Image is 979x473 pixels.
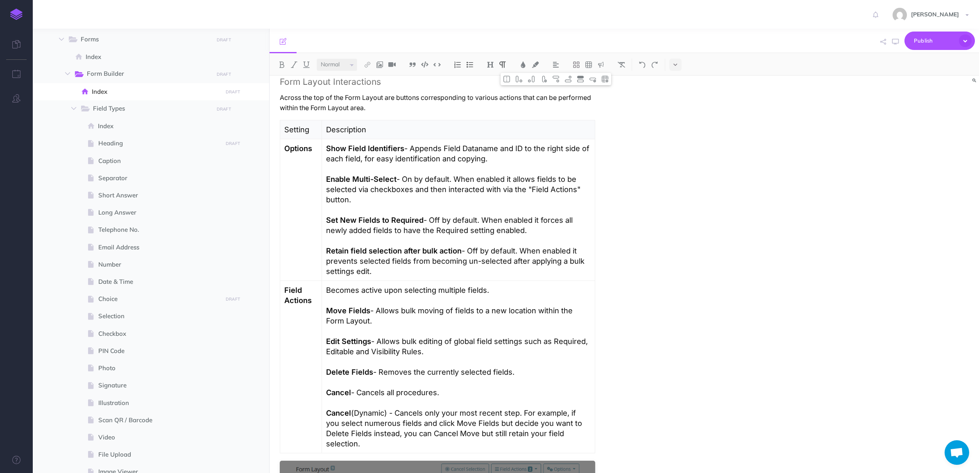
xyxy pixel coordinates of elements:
button: DRAFT [222,294,243,304]
img: Undo [639,61,646,68]
p: Description [326,124,591,135]
span: Forms [81,34,208,45]
span: [PERSON_NAME] [907,11,963,18]
span: Field Types [93,104,208,114]
span: Date & Time [98,277,220,287]
button: DRAFT [213,35,234,45]
p: Becomes active upon selecting multiple fields. [326,285,591,295]
span: Heading [98,138,220,148]
p: - Allows bulk moving of fields to a new location within the Form Layout. [326,306,591,326]
small: DRAFT [226,296,240,302]
span: Video [98,432,220,442]
p: - Off by default. When enabled it prevents selected fields from becoming un-selected after applyi... [326,246,591,276]
img: Text background color button [532,61,539,68]
span: Telephone No. [98,225,220,235]
img: Alignment dropdown menu button [552,61,560,68]
img: de744a1c6085761c972ea050a2b8d70b.jpg [893,8,907,22]
span: Long Answer [98,208,220,217]
img: Toggle row header button [577,76,584,82]
button: DRAFT [222,139,243,148]
img: Delete table button [601,76,609,82]
strong: Options [284,144,312,153]
strong: Edit Settings [326,337,371,346]
a: Open chat [945,440,969,465]
img: Unordered list button [466,61,474,68]
p: - Removes the currently selected fields. [326,367,591,377]
button: Publish [904,32,975,50]
strong: Set New Fields to Required [326,215,424,224]
img: Underline button [303,61,310,68]
strong: Field Actions [284,285,312,305]
p: - Appends Field Dataname and ID to the right side of each field, for easy identification and copy... [326,143,591,164]
button: DRAFT [222,87,243,97]
img: Clear styles button [618,61,625,68]
small: DRAFT [226,141,240,146]
p: Setting [284,124,317,135]
small: DRAFT [217,72,231,77]
img: Italic button [290,61,298,68]
strong: Delete Fields [326,367,373,376]
img: Headings dropdown button [487,61,494,68]
p: - Cancels all procedures. [326,387,591,398]
strong: Move Fields [326,306,370,315]
img: Code block button [421,61,428,68]
strong: Cancel [326,388,351,397]
span: Index [98,121,220,131]
span: Caption [98,156,220,166]
p: Across the top of the Form Layout are buttons corresponding to various actions that can be perfor... [280,93,595,113]
span: Publish [914,34,955,47]
small: DRAFT [217,106,231,112]
button: DRAFT [213,104,234,114]
img: Add row before button [552,76,560,82]
span: Selection [98,311,220,321]
span: Email Address [98,242,220,252]
img: Create table button [585,61,592,68]
img: Paragraph button [499,61,506,68]
p: - Allows bulk editing of global field settings such as Required, Editable and Visibility Rules. [326,336,591,357]
span: Signature [98,380,220,390]
span: Short Answer [98,190,220,200]
span: PIN Code [98,346,220,356]
span: Photo [98,363,220,373]
p: - Off by default. When enabled it forces all newly added fields to have the Required setting enab... [326,215,591,235]
img: Link button [364,61,371,68]
strong: Cancel [326,408,351,417]
small: DRAFT [226,89,240,95]
span: Checkbox [98,329,220,339]
img: Add column Before Merge [515,76,523,82]
strong: Retain field selection after bulk action [326,246,462,255]
span: File Upload [98,450,220,459]
span: Index [86,52,220,62]
img: Text color button [519,61,527,68]
img: Bold button [278,61,286,68]
span: Index [92,87,220,97]
img: Redo [651,61,658,68]
img: Toggle cell merge button [503,76,510,82]
span: Form Builder [87,69,208,79]
small: DRAFT [217,37,231,43]
img: Add video button [388,61,396,68]
span: Number [98,260,220,269]
button: DRAFT [213,70,234,79]
img: Inline code button [433,61,441,68]
img: Blockquote button [409,61,416,68]
img: Delete row button [589,76,596,82]
p: - On by default. When enabled it allows fields to be selected via checkboxes and then interacted ... [326,174,591,205]
span: Illustration [98,398,220,408]
img: Add image button [376,61,383,68]
img: Add column after merge button [528,76,535,82]
img: Callout dropdown menu button [597,61,605,68]
img: Delete column button [540,76,547,82]
img: logo-mark.svg [10,9,23,20]
h3: Form Layout Interactions [280,77,595,86]
span: Choice [98,294,220,304]
img: Ordered list button [454,61,461,68]
img: Add row after button [564,76,572,82]
span: Separator [98,173,220,183]
strong: Enable Multi-Select [326,174,397,183]
span: Scan QR / Barcode [98,415,220,425]
strong: Show Field Identifiers [326,144,404,153]
p: (Dynamic) - Cancels only your most recent step. For example, if you select numerous fields and cl... [326,408,591,449]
